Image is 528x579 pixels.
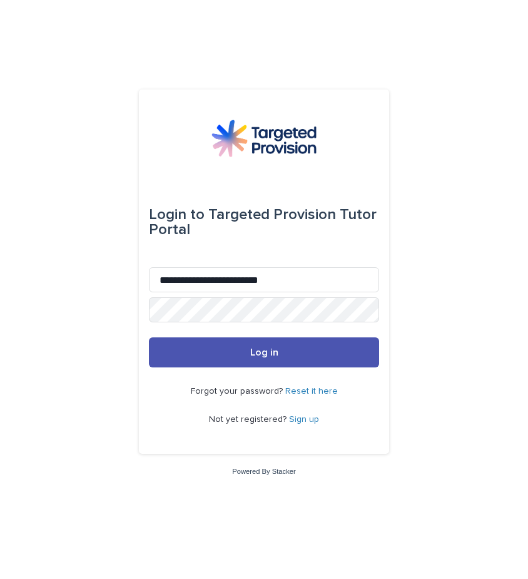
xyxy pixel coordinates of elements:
[289,415,319,424] a: Sign up
[250,347,278,357] span: Log in
[285,387,338,396] a: Reset it here
[149,197,379,247] div: Targeted Provision Tutor Portal
[211,120,317,157] img: M5nRWzHhSzIhMunXDL62
[232,468,295,475] a: Powered By Stacker
[149,207,205,222] span: Login to
[209,415,289,424] span: Not yet registered?
[191,387,285,396] span: Forgot your password?
[149,337,379,367] button: Log in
